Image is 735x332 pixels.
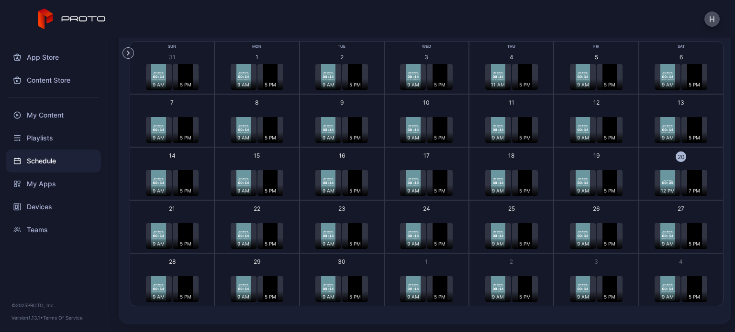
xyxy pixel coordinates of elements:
div: 9 AM [231,185,256,196]
button: 159 AM5 PM [214,147,299,200]
div: 15 [254,151,260,160]
button: 249 AM5 PM [384,200,469,253]
button: 19 AM5 PM [384,253,469,306]
div: 9 AM [146,132,172,143]
div: 5 PM [597,185,623,196]
div: 9 AM [485,132,511,143]
div: 30 [338,257,345,266]
div: 5 PM [597,238,623,249]
button: 139 AM5 PM [639,94,724,147]
div: 9 [340,98,344,107]
button: 39 AM5 PM [554,253,638,306]
button: 309 AM5 PM [300,253,384,306]
a: Content Store [6,69,101,92]
button: 299 AM5 PM [214,253,299,306]
button: H [704,11,720,27]
div: 5 PM [681,238,707,249]
div: 9 AM [400,79,426,90]
div: 9 AM [655,238,680,249]
div: Fri [554,43,638,50]
div: 5 PM [257,79,283,90]
div: 2 [510,257,513,266]
div: Mon [214,43,299,50]
div: My Apps [6,172,101,195]
div: 10 [423,98,430,107]
a: Devices [6,195,101,218]
div: 9 AM [570,238,596,249]
button: 29 AM5 PM [300,41,384,94]
div: 3 [594,257,598,266]
div: Thu [469,43,554,50]
button: 119 AM5 PM [469,94,554,147]
div: 6 [679,53,683,61]
button: 109 AM5 PM [384,94,469,147]
div: 9 AM [485,185,511,196]
div: 1 [425,257,428,266]
div: 5 PM [342,291,368,302]
div: 5 PM [427,185,453,196]
button: 289 AM5 PM [130,253,214,306]
div: 5 PM [342,132,368,143]
button: 269 AM5 PM [554,200,638,253]
div: 23 [338,204,345,213]
div: 5 [595,53,598,61]
button: 199 AM5 PM [554,147,638,200]
div: 5 PM [342,79,368,90]
div: Sat [639,43,724,50]
div: 5 PM [342,238,368,249]
div: 7 [170,98,174,107]
div: 9 AM [655,79,680,90]
div: 5 PM [427,291,453,302]
a: My Content [6,104,101,127]
div: 9 AM [570,291,596,302]
button: 49 AM5 PM [639,253,724,306]
div: 12 PM [655,185,680,196]
div: 9 AM [485,238,511,249]
button: 69 AM5 PM [639,41,724,94]
button: 189 AM5 PM [469,147,554,200]
div: 24 [423,204,430,213]
div: 9 AM [400,132,426,143]
div: 9 AM [400,291,426,302]
div: 27 [678,204,684,213]
div: 5 PM [427,132,453,143]
div: 5 PM [597,291,623,302]
div: 21 [169,204,175,213]
div: 5 PM [257,291,283,302]
div: 9 AM [315,238,341,249]
div: 20 [676,151,686,162]
div: 5 PM [173,291,199,302]
div: 5 PM [597,132,623,143]
div: 5 PM [512,291,538,302]
div: 9 AM [146,238,172,249]
div: 9 AM [400,185,426,196]
div: 9 AM [485,291,511,302]
div: 9 AM [231,132,256,143]
div: 14 [169,151,176,160]
div: 5 PM [173,238,199,249]
button: 219 AM5 PM [130,200,214,253]
div: 5 PM [257,238,283,249]
div: 8 [255,98,258,107]
button: 2012 PM7 PM [639,147,724,200]
div: 5 PM [512,238,538,249]
div: Tue [300,43,384,50]
div: 2 [340,53,344,61]
button: 411 AM5 PM [469,41,554,94]
a: App Store [6,46,101,69]
div: 9 AM [231,291,256,302]
div: 18 [508,151,514,160]
div: 5 PM [257,132,283,143]
div: 9 AM [400,238,426,249]
div: 5 PM [173,185,199,196]
button: 59 AM5 PM [554,41,638,94]
div: 7 PM [681,185,707,196]
div: 5 PM [427,79,453,90]
a: Schedule [6,150,101,172]
div: 31 [169,53,176,61]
